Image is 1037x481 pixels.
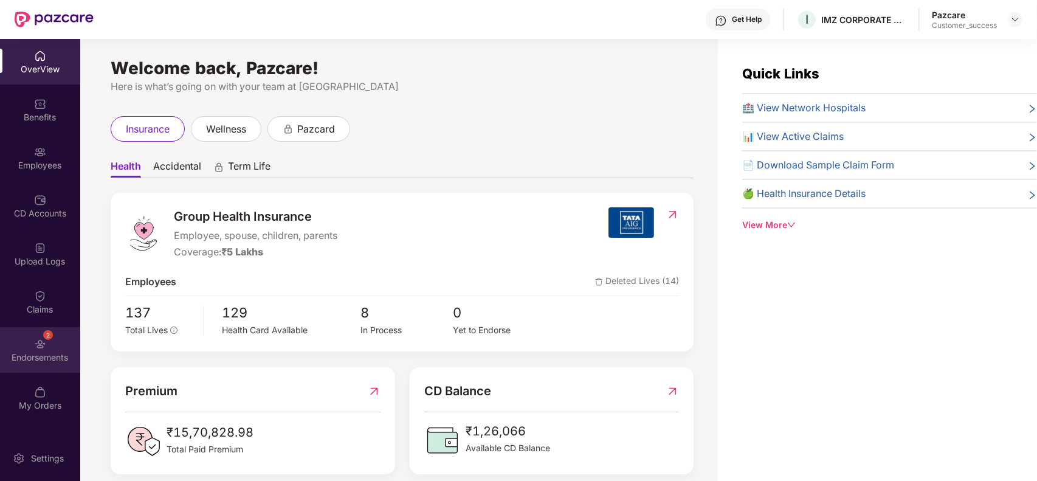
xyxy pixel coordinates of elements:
[153,160,201,178] span: Accidental
[111,63,694,73] div: Welcome back, Pazcare!
[1027,103,1037,116] span: right
[742,186,866,201] span: 🍏 Health Insurance Details
[13,452,25,465] img: svg+xml;base64,PHN2ZyBpZD0iU2V0dGluZy0yMHgyMCIgeG1sbnM9Imh0dHA6Ly93d3cudzMub3JnLzIwMDAvc3ZnIiB3aW...
[174,228,337,243] span: Employee, spouse, children, parents
[125,382,177,401] span: Premium
[222,324,360,337] div: Health Card Available
[715,15,727,27] img: svg+xml;base64,PHN2ZyBpZD0iSGVscC0zMngzMiIgeG1sbnM9Imh0dHA6Ly93d3cudzMub3JnLzIwMDAvc3ZnIiB3aWR0aD...
[34,290,46,302] img: svg+xml;base64,PHN2ZyBpZD0iQ2xhaW0iIHhtbG5zPSJodHRwOi8vd3d3LnczLm9yZy8yMDAwL3N2ZyIgd2lkdGg9IjIwIi...
[34,386,46,398] img: svg+xml;base64,PHN2ZyBpZD0iTXlfT3JkZXJzIiBkYXRhLW5hbWU9Ik15IE9yZGVycyIgeG1sbnM9Imh0dHA6Ly93d3cudz...
[424,382,491,401] span: CD Balance
[742,129,844,144] span: 📊 View Active Claims
[1027,189,1037,201] span: right
[453,324,545,337] div: Yet to Endorse
[595,274,679,289] span: Deleted Lives (14)
[453,302,545,324] span: 0
[466,422,550,441] span: ₹1,26,066
[932,21,997,30] div: Customer_success
[360,324,453,337] div: In Process
[805,12,808,27] span: I
[167,423,253,442] span: ₹15,70,828.98
[466,441,550,455] span: Available CD Balance
[34,338,46,350] img: svg+xml;base64,PHN2ZyBpZD0iRW5kb3JzZW1lbnRzIiB4bWxucz0iaHR0cDovL3d3dy53My5vcmcvMjAwMC9zdmciIHdpZH...
[283,123,294,134] div: animation
[174,244,337,260] div: Coverage:
[126,122,170,137] span: insurance
[742,218,1037,232] div: View More
[213,161,224,172] div: animation
[34,98,46,110] img: svg+xml;base64,PHN2ZyBpZD0iQmVuZWZpdHMiIHhtbG5zPSJodHRwOi8vd3d3LnczLm9yZy8yMDAwL3N2ZyIgd2lkdGg9Ij...
[608,207,654,238] img: insurerIcon
[34,194,46,206] img: svg+xml;base64,PHN2ZyBpZD0iQ0RfQWNjb3VudHMiIGRhdGEtbmFtZT0iQ0QgQWNjb3VudHMiIHhtbG5zPSJodHRwOi8vd3...
[221,246,263,258] span: ₹5 Lakhs
[170,327,177,334] span: info-circle
[15,12,94,27] img: New Pazcare Logo
[368,382,381,401] img: RedirectIcon
[360,302,453,324] span: 8
[43,330,53,340] div: 2
[1027,131,1037,144] span: right
[222,302,360,324] span: 129
[167,443,253,456] span: Total Paid Premium
[34,146,46,158] img: svg+xml;base64,PHN2ZyBpZD0iRW1wbG95ZWVzIiB4bWxucz0iaHR0cDovL3d3dy53My5vcmcvMjAwMC9zdmciIHdpZHRoPS...
[742,100,866,116] span: 🏥 View Network Hospitals
[111,79,694,94] div: Here is what’s going on with your team at [GEOGRAPHIC_DATA]
[125,325,168,335] span: Total Lives
[34,242,46,254] img: svg+xml;base64,PHN2ZyBpZD0iVXBsb2FkX0xvZ3MiIGRhdGEtbmFtZT0iVXBsb2FkIExvZ3MiIHhtbG5zPSJodHRwOi8vd3...
[787,221,796,229] span: down
[111,160,141,178] span: Health
[297,122,335,137] span: pazcard
[125,302,195,324] span: 137
[1027,160,1037,173] span: right
[228,160,270,178] span: Term Life
[666,209,679,221] img: RedirectIcon
[732,15,762,24] div: Get Help
[125,274,176,289] span: Employees
[125,215,162,252] img: logo
[174,207,337,226] span: Group Health Insurance
[932,9,997,21] div: Pazcare
[595,278,603,286] img: deleteIcon
[424,422,461,459] img: CDBalanceIcon
[666,382,679,401] img: RedirectIcon
[125,423,162,460] img: PaidPremiumIcon
[742,157,894,173] span: 📄 Download Sample Claim Form
[821,14,906,26] div: IMZ CORPORATE PRIVATE LIMITED
[27,452,67,465] div: Settings
[742,66,819,81] span: Quick Links
[1010,15,1020,24] img: svg+xml;base64,PHN2ZyBpZD0iRHJvcGRvd24tMzJ4MzIiIHhtbG5zPSJodHRwOi8vd3d3LnczLm9yZy8yMDAwL3N2ZyIgd2...
[34,50,46,62] img: svg+xml;base64,PHN2ZyBpZD0iSG9tZSIgeG1sbnM9Imh0dHA6Ly93d3cudzMub3JnLzIwMDAvc3ZnIiB3aWR0aD0iMjAiIG...
[206,122,246,137] span: wellness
